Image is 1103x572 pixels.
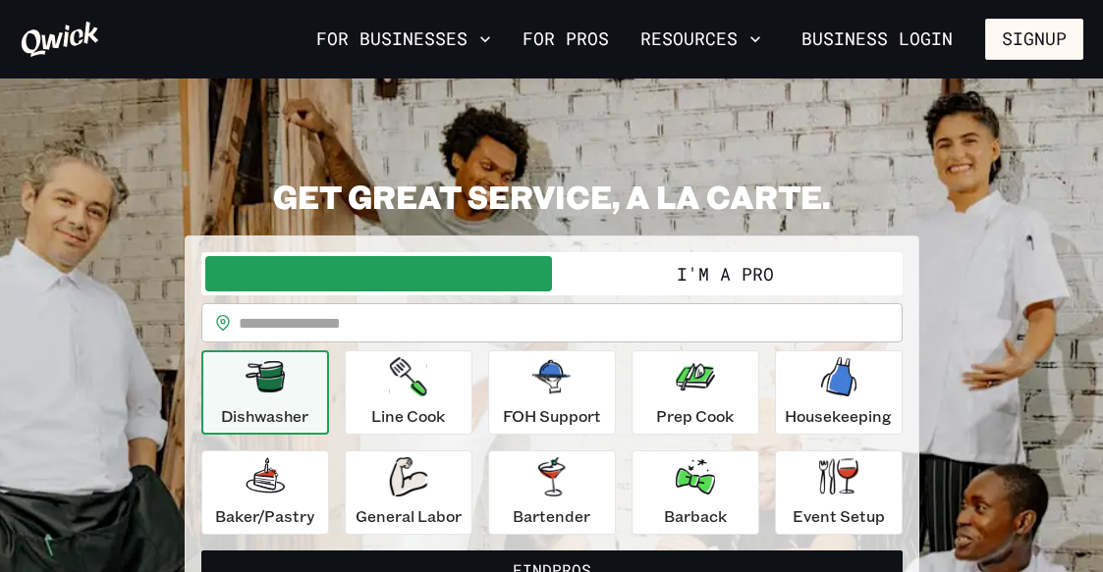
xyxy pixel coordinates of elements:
button: For Businesses [308,23,499,56]
p: Housekeeping [785,404,892,428]
button: FOH Support [488,350,616,435]
p: Bartender [513,504,590,528]
a: For Pros [515,23,617,56]
button: Line Cook [345,350,472,435]
p: Event Setup [793,504,885,528]
p: Barback [664,504,727,528]
button: I'm a Business [205,256,552,291]
p: Baker/Pastry [215,504,314,528]
button: General Labor [345,450,472,535]
button: Barback [632,450,759,535]
p: General Labor [356,504,462,528]
button: Signup [985,19,1083,60]
p: Line Cook [371,404,445,428]
p: Prep Cook [656,404,734,428]
button: Baker/Pastry [201,450,329,535]
button: Resources [633,23,769,56]
h2: GET GREAT SERVICE, A LA CARTE. [185,177,919,216]
button: I'm a Pro [552,256,899,291]
p: Dishwasher [221,404,308,428]
button: Bartender [488,450,616,535]
button: Housekeeping [775,350,903,435]
button: Dishwasher [201,350,329,435]
button: Event Setup [775,450,903,535]
a: Business Login [785,19,969,60]
button: Prep Cook [632,350,759,435]
p: FOH Support [503,404,601,428]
